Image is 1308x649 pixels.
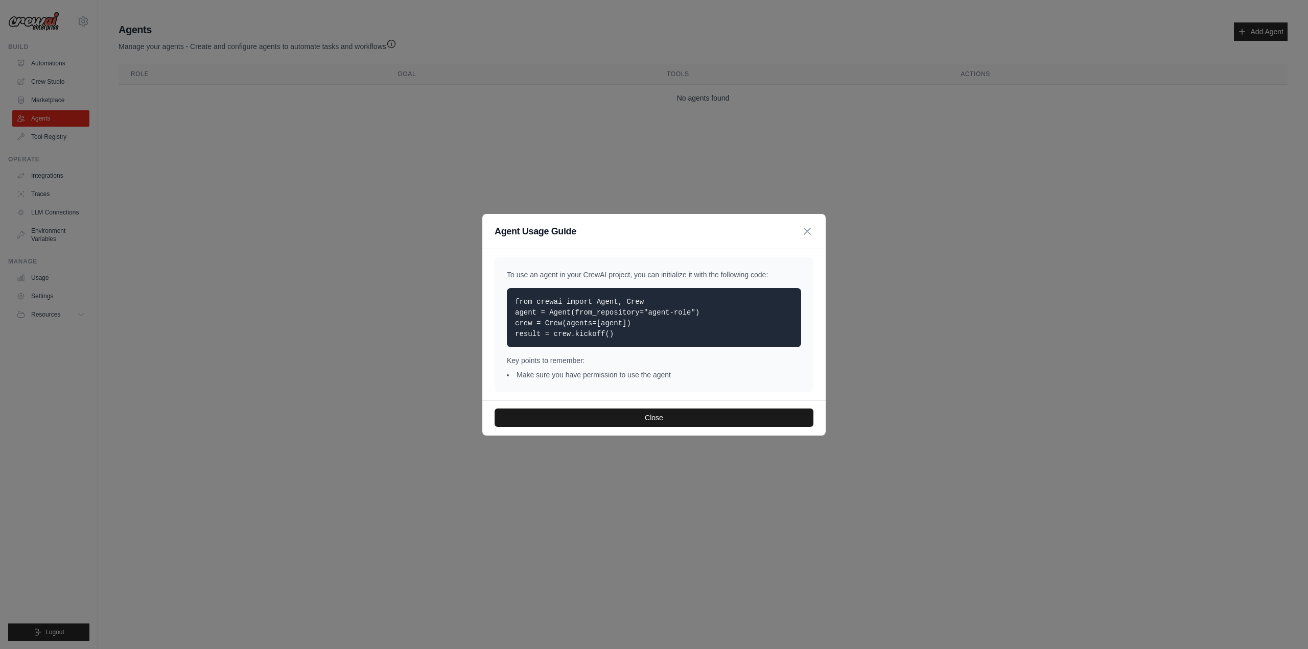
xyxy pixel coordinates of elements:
h3: Agent Usage Guide [495,224,576,238]
button: Close [495,408,813,427]
p: Key points to remember: [507,355,801,366]
li: Make sure you have permission to use the agent [507,370,801,380]
p: To use an agent in your CrewAI project, you can initialize it with the following code: [507,270,801,280]
code: from crewai import Agent, Crew agent = Agent(from_repository="agent-role") crew = Crew(agents=[ag... [515,298,699,338]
